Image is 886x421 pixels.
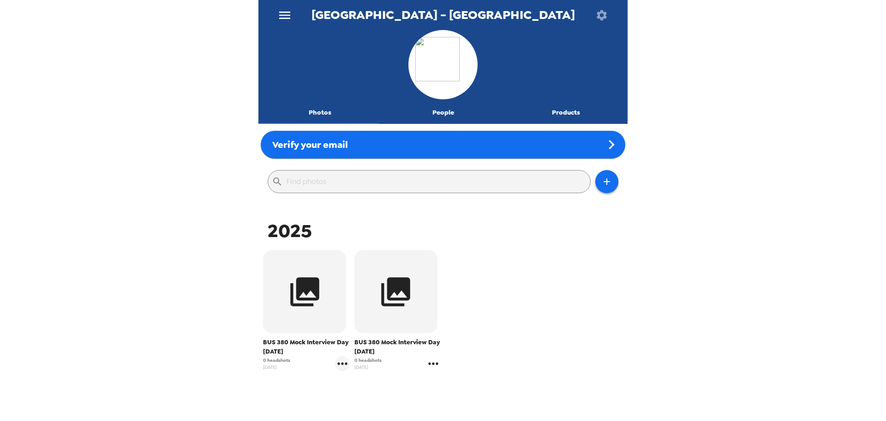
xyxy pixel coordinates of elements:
[258,102,382,124] button: Photos
[263,364,290,371] span: [DATE]
[272,139,348,151] span: Verify your email
[263,357,290,364] span: 0 headshots
[504,102,628,124] button: Products
[415,37,471,92] img: org logo
[268,219,312,243] span: 2025
[354,357,382,364] span: 0 headshots
[426,356,441,371] button: gallery menu
[311,9,575,21] span: [GEOGRAPHIC_DATA] - [GEOGRAPHIC_DATA]
[335,356,350,371] button: gallery menu
[354,338,441,356] span: BUS 380 Mock Interview Day [DATE]
[354,364,382,371] span: [DATE]
[287,174,587,189] input: Find photos
[263,338,350,356] span: BUS 380 Mock Interview Day [DATE]
[382,102,505,124] button: People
